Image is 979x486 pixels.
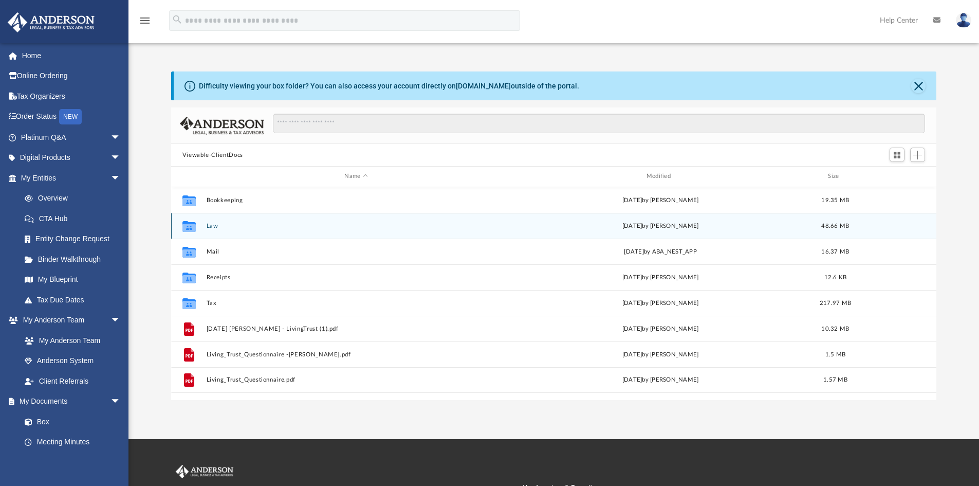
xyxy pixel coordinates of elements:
span: 12.6 KB [824,274,846,280]
a: Overview [14,188,136,209]
button: Mail [206,248,506,255]
div: [DATE] by [PERSON_NAME] [510,195,810,205]
button: Viewable-ClientDocs [182,151,243,160]
a: [DOMAIN_NAME] [456,82,511,90]
button: Law [206,223,506,229]
span: arrow_drop_down [110,391,131,412]
span: arrow_drop_down [110,148,131,169]
a: Tax Due Dates [14,290,136,310]
button: Add [910,148,926,162]
button: Receipts [206,274,506,281]
a: Tax Organizers [7,86,136,106]
span: arrow_drop_down [110,310,131,331]
span: 217.97 MB [820,300,851,305]
div: Size [815,172,856,181]
div: NEW [59,109,82,124]
a: Client Referrals [14,371,131,391]
a: Platinum Q&Aarrow_drop_down [7,127,136,148]
div: [DATE] by [PERSON_NAME] [510,273,810,282]
div: [DATE] by [PERSON_NAME] [510,298,810,308]
div: [DATE] by ABA_NEST_APP [510,247,810,256]
a: Order StatusNEW [7,106,136,128]
span: 10.32 MB [821,326,849,331]
button: Close [911,79,926,93]
span: arrow_drop_down [110,168,131,189]
button: Living_Trust_Questionnaire.pdf [206,376,506,383]
span: 1.5 MB [825,351,845,357]
i: menu [139,14,151,27]
span: 1.57 MB [823,377,847,383]
button: Bookkeeping [206,197,506,204]
button: Switch to Grid View [890,148,905,162]
a: Binder Walkthrough [14,249,136,269]
div: Modified [510,172,810,181]
div: [DATE] by [PERSON_NAME] [510,375,810,385]
a: Online Ordering [7,66,136,86]
a: Box [14,411,126,432]
div: [DATE] by [PERSON_NAME] [510,350,810,359]
div: Difficulty viewing your box folder? You can also access your account directly on outside of the p... [199,81,579,92]
a: Home [7,45,136,66]
img: Anderson Advisors Platinum Portal [5,12,98,32]
a: CTA Hub [14,208,136,229]
a: My Documentsarrow_drop_down [7,391,131,412]
span: 48.66 MB [821,223,849,228]
span: 19.35 MB [821,197,849,203]
img: User Pic [956,13,971,28]
span: arrow_drop_down [110,127,131,148]
div: id [176,172,201,181]
div: [DATE] by [PERSON_NAME] [510,324,810,333]
a: My Entitiesarrow_drop_down [7,168,136,188]
a: menu [139,20,151,27]
button: Tax [206,300,506,307]
div: id [860,172,932,181]
img: Anderson Advisors Platinum Portal [174,465,235,478]
div: grid [171,187,937,400]
a: My Blueprint [14,269,131,290]
a: Meeting Minutes [14,432,131,453]
div: Name [206,172,506,181]
i: search [172,14,183,25]
button: [DATE] [PERSON_NAME] - LivingTrust (1).pdf [206,326,506,332]
span: 16.37 MB [821,248,849,254]
div: [DATE] by [PERSON_NAME] [510,221,810,230]
input: Search files and folders [273,114,925,133]
a: Digital Productsarrow_drop_down [7,148,136,168]
a: Anderson System [14,351,131,371]
a: Entity Change Request [14,229,136,249]
button: Living_Trust_Questionnaire -[PERSON_NAME].pdf [206,351,506,358]
a: My Anderson Team [14,330,126,351]
a: My Anderson Teamarrow_drop_down [7,310,131,331]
